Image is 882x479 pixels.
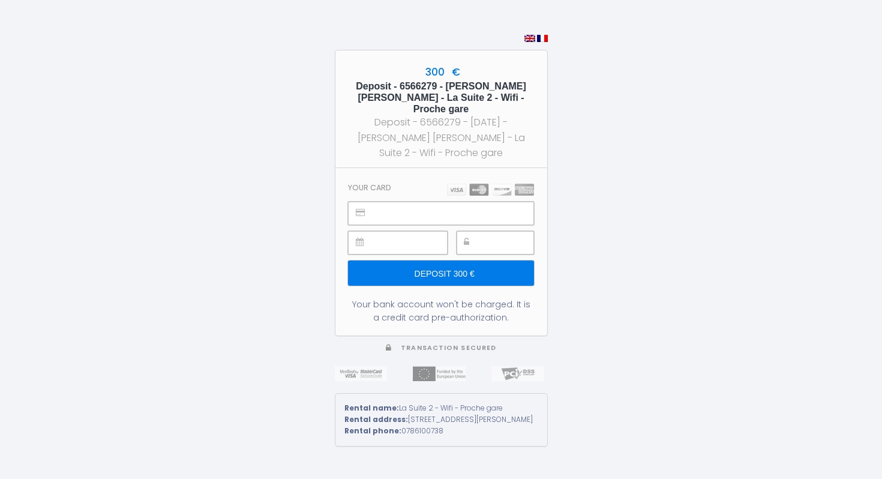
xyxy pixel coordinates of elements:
[348,261,533,286] input: Deposit 300 €
[344,403,538,414] div: La Suite 2 - Wifi - Proche gare
[344,403,399,413] strong: Rental name:
[346,115,536,160] div: Deposit - 6566279 - [DATE] - [PERSON_NAME] [PERSON_NAME] - La Suite 2 - Wifi - Proche gare
[344,426,538,437] div: 0786100738
[348,183,391,192] h3: Your card
[524,35,535,42] img: en.png
[484,232,533,254] iframe: Cadre sécurisé pour la saisie du code de sécurité CVC
[346,80,536,115] h5: Deposit - 6566279 - [PERSON_NAME] [PERSON_NAME] - La Suite 2 - Wifi - Proche gare
[344,414,408,424] strong: Rental address:
[401,343,496,352] span: Transaction secured
[344,414,538,426] div: [STREET_ADDRESS][PERSON_NAME]
[344,426,401,436] strong: Rental phone:
[375,202,533,224] iframe: Cadre sécurisé pour la saisie du numéro de carte
[447,184,534,196] img: carts.png
[422,65,460,79] span: 300 €
[537,35,548,42] img: fr.png
[348,298,533,324] div: Your bank account won't be charged. It is a credit card pre-authorization.
[375,232,446,254] iframe: Cadre sécurisé pour la saisie de la date d'expiration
